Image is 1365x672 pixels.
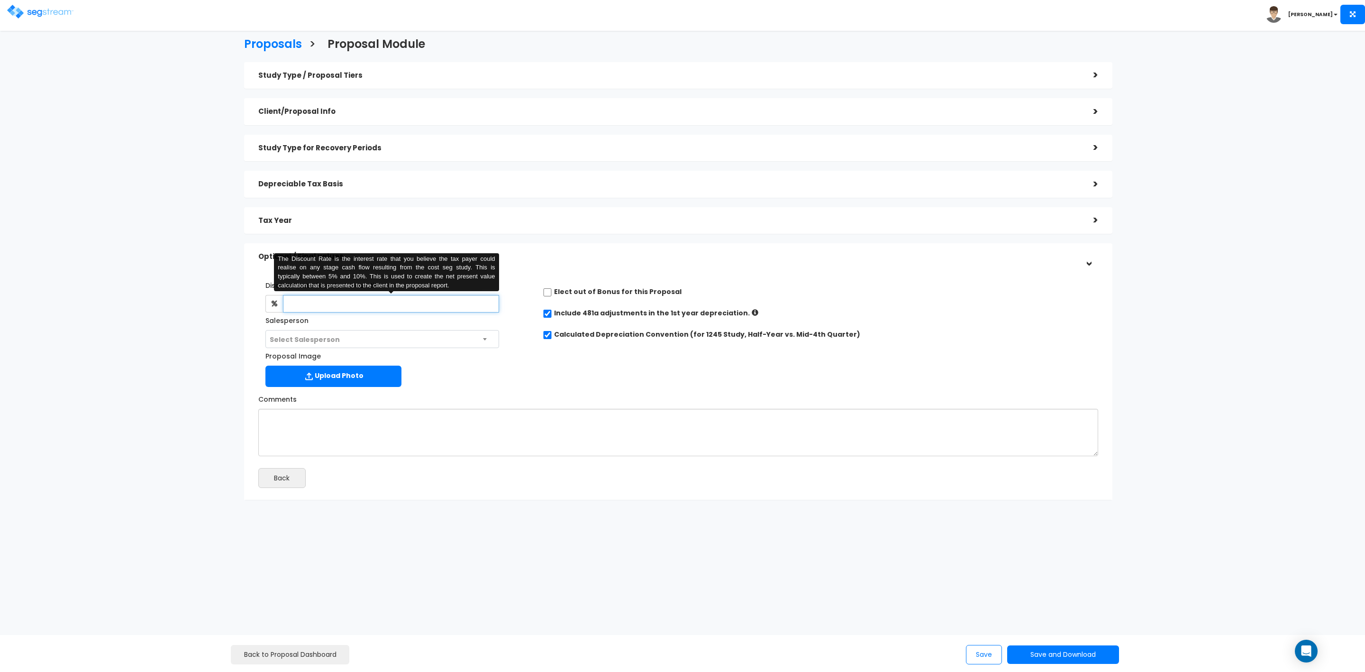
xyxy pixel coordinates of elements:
[258,180,1079,188] h5: Depreciable Tax Basis
[274,253,499,291] div: The Discount Rate is the interest rate that you believe the tax payer could realise on any stage ...
[1079,104,1098,119] div: >
[265,277,385,290] label: Discount Rate for NPV Calculation:
[328,38,425,53] h3: Proposal Module
[1007,645,1119,664] button: Save and Download
[320,28,425,57] a: Proposal Module
[1265,6,1282,23] img: avatar.png
[258,391,297,404] label: Comments
[258,253,1079,261] h5: Optional / Final values
[1079,140,1098,155] div: >
[258,217,1079,225] h5: Tax Year
[309,38,316,53] h3: >
[554,308,750,318] label: Include 481a adjustments in the 1st year depreciation.
[258,108,1079,116] h5: Client/Proposal Info
[237,28,302,57] a: Proposals
[1288,11,1333,18] b: [PERSON_NAME]
[258,72,1079,80] h5: Study Type / Proposal Tiers
[258,468,306,488] button: Back
[265,366,401,387] label: Upload Photo
[554,287,682,296] label: Elect out of Bonus for this Proposal
[265,313,309,325] label: Salesperson
[554,330,860,339] label: Calculated Depreciation Convention (for 1245 Study, Half-Year vs. Mid-4th Quarter)
[265,348,321,361] label: Proposal Image
[231,645,349,664] a: Back to Proposal Dashboard
[1079,68,1098,83] div: >
[966,645,1002,664] button: Save
[244,38,302,53] h3: Proposals
[1295,640,1318,663] div: Open Intercom Messenger
[270,335,340,344] span: Select Salesperson
[303,370,315,382] img: Upload Icon
[258,144,1079,152] h5: Study Type for Recovery Periods
[1079,177,1098,192] div: >
[752,309,758,316] i: If checked: Increased depreciation = Aggregated Post-Study (up to Tax Year) – Prior Accumulated D...
[1081,248,1096,267] div: >
[1079,213,1098,228] div: >
[7,5,73,18] img: logo.png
